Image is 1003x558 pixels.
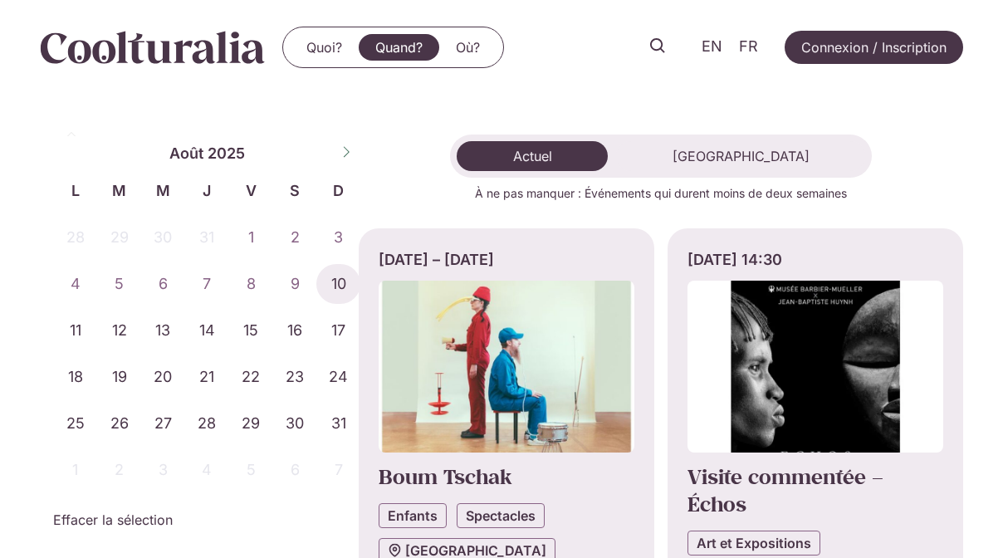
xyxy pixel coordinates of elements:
[53,179,97,202] span: L
[316,450,360,490] span: Septembre 7, 2025
[731,35,766,59] a: FR
[273,450,317,490] span: Septembre 6, 2025
[185,311,229,350] span: Août 14, 2025
[141,264,185,304] span: Août 6, 2025
[273,357,317,397] span: Août 23, 2025
[97,179,141,202] span: M
[359,184,962,202] p: À ne pas manquer : Événements qui durent moins de deux semaines
[229,264,273,304] span: Août 8, 2025
[141,357,185,397] span: Août 20, 2025
[97,264,141,304] span: Août 5, 2025
[97,357,141,397] span: Août 19, 2025
[97,450,141,490] span: Septembre 2, 2025
[141,218,185,257] span: Juillet 30, 2025
[97,404,141,443] span: Août 26, 2025
[141,311,185,350] span: Août 13, 2025
[439,34,497,61] a: Où?
[229,218,273,257] span: Août 1, 2025
[185,357,229,397] span: Août 21, 2025
[229,404,273,443] span: Août 29, 2025
[785,31,963,64] a: Connexion / Inscription
[316,311,360,350] span: Août 17, 2025
[229,450,273,490] span: Septembre 5, 2025
[229,179,273,202] span: V
[513,148,552,164] span: Actuel
[687,531,820,556] a: Art et Expositions
[53,357,97,397] span: Août 18, 2025
[185,404,229,443] span: Août 28, 2025
[316,357,360,397] span: Août 24, 2025
[693,35,731,59] a: EN
[141,179,185,202] span: M
[801,37,947,57] span: Connexion / Inscription
[273,404,317,443] span: Août 30, 2025
[185,179,229,202] span: J
[687,248,943,271] div: [DATE] 14:30
[316,264,360,304] span: Août 10, 2025
[673,148,810,164] span: [GEOGRAPHIC_DATA]
[290,34,497,61] nav: Menu
[169,142,203,164] span: Août
[53,311,97,350] span: Août 11, 2025
[53,510,173,530] a: Effacer la sélection
[53,218,97,257] span: Juillet 28, 2025
[687,463,883,517] a: Visite commentée – Échos
[97,218,141,257] span: Juillet 29, 2025
[379,248,634,271] div: [DATE] – [DATE]
[229,311,273,350] span: Août 15, 2025
[290,34,359,61] a: Quoi?
[702,38,722,56] span: EN
[379,503,447,528] a: Enfants
[359,34,439,61] a: Quand?
[229,357,273,397] span: Août 22, 2025
[53,404,97,443] span: Août 25, 2025
[273,264,317,304] span: Août 9, 2025
[208,142,245,164] span: 2025
[739,38,758,56] span: FR
[273,311,317,350] span: Août 16, 2025
[97,311,141,350] span: Août 12, 2025
[316,218,360,257] span: Août 3, 2025
[185,450,229,490] span: Septembre 4, 2025
[141,404,185,443] span: Août 27, 2025
[53,264,97,304] span: Août 4, 2025
[273,179,317,202] span: S
[273,218,317,257] span: Août 2, 2025
[457,503,545,528] a: Spectacles
[185,218,229,257] span: Juillet 31, 2025
[316,179,360,202] span: D
[379,463,511,490] a: Boum Tschak
[316,404,360,443] span: Août 31, 2025
[185,264,229,304] span: Août 7, 2025
[53,450,97,490] span: Septembre 1, 2025
[141,450,185,490] span: Septembre 3, 2025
